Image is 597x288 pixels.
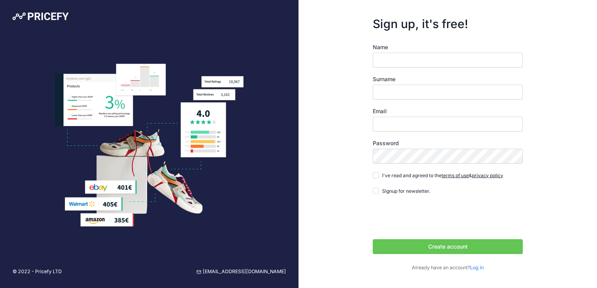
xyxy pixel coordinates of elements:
[13,12,69,20] img: Pricefy
[382,188,430,194] span: Signup for newsletter.
[13,268,62,276] p: © 2022 - Pricefy LTD
[373,107,523,115] label: Email
[373,17,523,31] h3: Sign up, it's free!
[197,268,286,276] a: [EMAIL_ADDRESS][DOMAIN_NAME]
[472,172,503,178] a: privacy policy
[470,265,484,270] a: Log in
[373,43,523,51] label: Name
[373,75,523,83] label: Surname
[373,203,492,233] iframe: reCAPTCHA
[373,264,523,272] p: Already have an account?
[373,139,523,147] label: Password
[441,172,469,178] a: terms of use
[382,172,503,178] span: I've read and agreed to the &
[373,239,523,254] button: Create account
